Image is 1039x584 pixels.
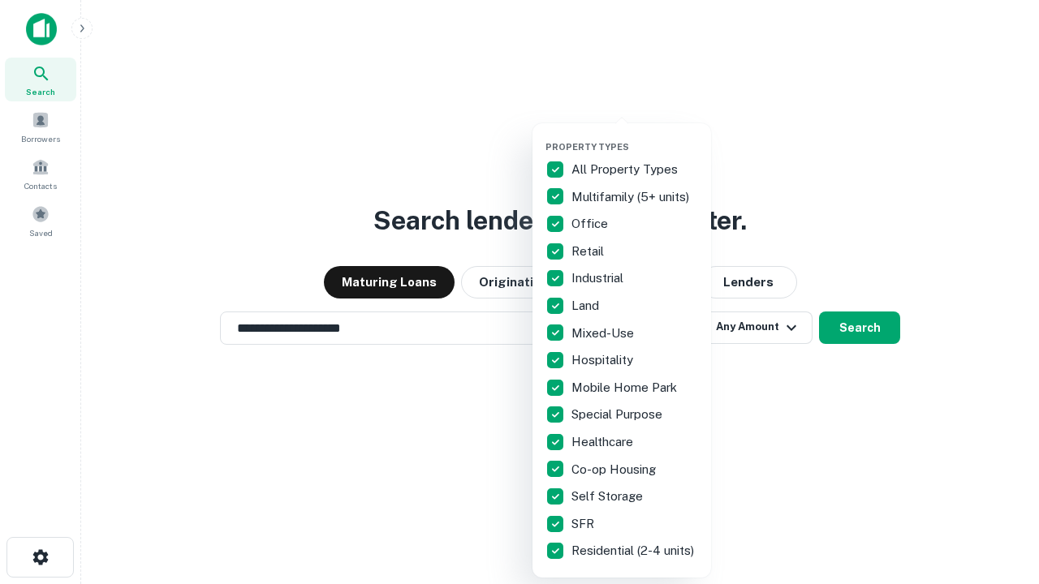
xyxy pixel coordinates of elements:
p: Hospitality [571,350,636,370]
p: Retail [571,242,607,261]
p: Special Purpose [571,405,666,424]
p: Mobile Home Park [571,378,680,397]
p: Mixed-Use [571,324,637,343]
iframe: Chat Widget [958,454,1039,532]
p: Office [571,214,611,234]
p: Residential (2-4 units) [571,541,697,560]
p: Self Storage [571,487,646,506]
p: Land [571,296,602,316]
p: Multifamily (5+ units) [571,187,692,207]
p: SFR [571,514,597,534]
p: Industrial [571,268,627,288]
p: Co-op Housing [571,460,659,479]
p: All Property Types [571,160,681,179]
p: Healthcare [571,432,636,452]
span: Property Types [545,142,629,152]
